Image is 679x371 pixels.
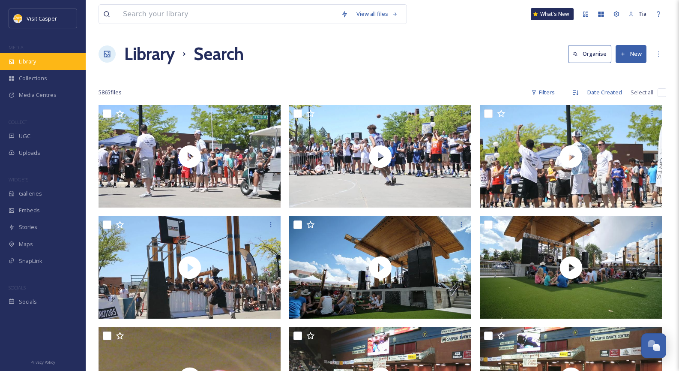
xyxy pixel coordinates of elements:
span: SnapLink [19,257,42,265]
img: thumbnail [99,216,281,319]
span: Uploads [19,149,40,157]
span: Media Centres [19,91,57,99]
button: New [616,45,646,63]
span: MEDIA [9,44,24,51]
a: Library [124,41,175,67]
span: 5865 file s [99,88,122,97]
span: COLLECT [9,119,27,125]
a: What's New [531,8,574,20]
img: 155780.jpg [14,14,22,23]
h1: Search [194,41,244,67]
div: Filters [527,84,559,101]
a: Organise [568,45,616,63]
span: SOCIALS [9,284,26,291]
span: Embeds [19,206,40,214]
span: Privacy Policy [30,359,55,365]
button: Open Chat [641,333,666,358]
span: Tia [638,10,646,18]
img: thumbnail [99,105,281,208]
img: thumbnail [480,105,662,208]
span: Socials [19,298,37,306]
a: View all files [352,6,402,22]
span: Library [19,57,36,66]
span: WIDGETS [9,176,28,183]
span: Galleries [19,190,42,198]
span: Visit Casper [27,15,57,22]
span: Collections [19,74,47,82]
span: Stories [19,223,37,231]
input: Search your library [119,5,337,24]
img: thumbnail [289,216,471,319]
span: UGC [19,132,30,140]
span: Select all [631,88,653,97]
a: Tia [624,6,651,22]
span: Maps [19,240,33,248]
a: Privacy Policy [30,356,55,367]
div: Date Created [583,84,626,101]
img: thumbnail [480,216,662,319]
button: Organise [568,45,611,63]
img: thumbnail [289,105,471,208]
